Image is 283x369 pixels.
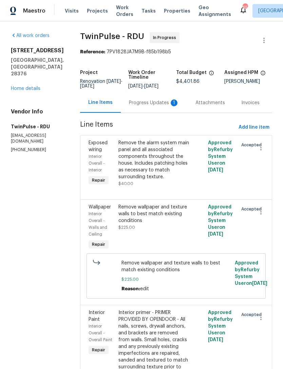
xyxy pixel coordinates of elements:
span: Tasks [141,8,156,13]
span: [DATE] [128,84,143,89]
span: Wallpaper [89,205,111,209]
div: Invoices [241,99,260,106]
span: [DATE] [208,168,223,172]
p: [EMAIL_ADDRESS][DOMAIN_NAME] [11,133,64,144]
h5: [GEOGRAPHIC_DATA], [GEOGRAPHIC_DATA] 28376 [11,57,64,77]
a: All work orders [11,33,50,38]
span: - [128,84,158,89]
span: Exposed wiring [89,141,108,152]
div: 1 [171,99,177,106]
span: - [80,79,122,89]
span: Work Orders [116,4,133,18]
span: Geo Assignments [199,4,231,18]
span: Repair [89,177,108,184]
span: Approved by Refurby System User on [208,205,233,237]
div: Progress Updates [129,99,179,106]
span: Repair [89,347,108,353]
span: Approved by Refurby System User on [208,141,233,172]
span: Interior Paint [89,310,105,322]
span: TwinPulse - RDU [80,32,144,40]
span: Accepted [241,206,264,213]
h5: Project [80,70,98,75]
button: Add line item [236,121,272,134]
span: $4,401.86 [176,79,200,84]
a: Home details [11,86,40,91]
span: Accepted [241,142,264,148]
span: [DATE] [107,79,121,84]
span: [DATE] [80,84,94,89]
span: Renovation [80,79,122,89]
div: 65 [243,4,247,11]
span: Interior Overall - Interior [89,154,105,172]
span: edit [140,287,149,291]
span: [DATE] [144,84,158,89]
span: In Progress [153,34,179,41]
h5: Total Budget [176,70,207,75]
span: Line Items [80,121,236,134]
span: Accepted [241,311,264,318]
h5: Work Order Timeline [128,70,176,80]
span: Projects [87,7,108,14]
div: Remove wallpaper and texture walls to best match existing conditions [118,204,189,224]
span: Add line item [239,123,269,132]
div: Remove the alarm system main panel and all associated components throughout the house. Includes p... [118,140,189,180]
div: Line Items [88,99,113,106]
span: $40.00 [118,182,133,186]
span: Reason: [121,287,140,291]
span: The hpm assigned to this work order. [260,70,266,79]
div: 7PV1828JA7M9B-f85b198b5 [80,49,272,55]
h5: Assigned HPM [224,70,258,75]
h2: [STREET_ADDRESS] [11,47,64,54]
h4: Vendor Info [11,108,64,115]
b: Reference: [80,50,105,54]
p: [PHONE_NUMBER] [11,147,64,153]
span: [DATE] [208,337,223,342]
span: The total cost of line items that have been proposed by Opendoor. This sum includes line items th... [209,70,214,79]
h5: TwinPulse - RDU [11,123,64,130]
span: Interior Overall - Walls and Ceiling [89,212,107,236]
span: $225.00 [118,225,135,229]
span: Interior Overall - Overall Paint [89,324,112,342]
span: Remove wallpaper and texture walls to best match existing conditions [121,260,231,273]
span: $225.00 [121,276,231,283]
span: Approved by Refurby System User on [235,261,267,286]
span: Repair [89,241,108,248]
span: Approved by Refurby System User on [208,310,233,342]
span: Properties [164,7,190,14]
span: [DATE] [208,232,223,237]
span: Visits [65,7,79,14]
div: [PERSON_NAME] [224,79,272,84]
div: Attachments [195,99,225,106]
span: Maestro [23,7,45,14]
span: [DATE] [252,281,267,286]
